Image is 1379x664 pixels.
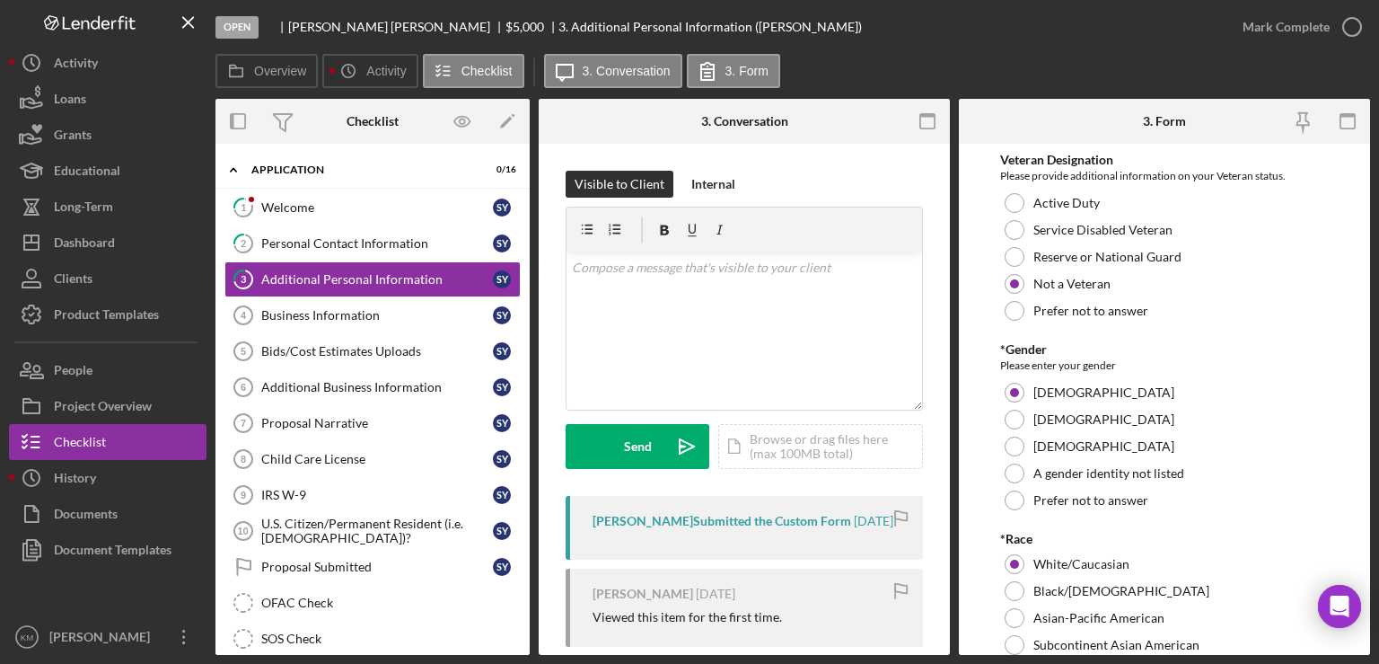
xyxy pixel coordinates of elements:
[54,496,118,536] div: Documents
[493,235,511,252] div: S Y
[347,114,399,128] div: Checklist
[54,388,152,429] div: Project Overview
[261,416,493,430] div: Proposal Narrative
[54,153,120,193] div: Educational
[9,532,206,568] button: Document Templates
[1033,584,1209,598] label: Black/[DEMOGRAPHIC_DATA]
[544,54,682,88] button: 3. Conversation
[215,54,318,88] button: Overview
[1033,385,1174,400] label: [DEMOGRAPHIC_DATA]
[224,333,521,369] a: 5Bids/Cost Estimates UploadsSY
[624,424,652,469] div: Send
[288,20,505,34] div: [PERSON_NAME] [PERSON_NAME]
[1000,167,1329,185] div: Please provide additional information on your Veteran status.
[241,346,246,357] tspan: 5
[54,45,98,85] div: Activity
[224,261,521,297] a: 3Additional Personal InformationSY
[493,486,511,504] div: S Y
[566,171,673,198] button: Visible to Client
[1318,585,1361,628] div: Open Intercom Messenger
[484,164,516,175] div: 0 / 16
[241,273,246,285] tspan: 3
[45,619,162,660] div: [PERSON_NAME]
[1033,196,1100,210] label: Active Duty
[575,171,664,198] div: Visible to Client
[54,189,113,229] div: Long-Term
[1033,223,1173,237] label: Service Disabled Veteran
[261,344,493,359] div: Bids/Cost Estimates Uploads
[1033,611,1164,625] label: Asian-Pacific American
[583,64,671,78] label: 3. Conversation
[241,201,246,213] tspan: 1
[224,405,521,441] a: 7Proposal NarrativeSY
[566,424,709,469] button: Send
[854,514,893,528] time: 2025-10-09 23:42
[493,378,511,396] div: S Y
[54,225,115,265] div: Dashboard
[9,117,206,153] button: Grants
[224,621,521,657] a: SOS Check
[1033,493,1148,508] label: Prefer not to answer
[701,114,788,128] div: 3. Conversation
[322,54,417,88] button: Activity
[1000,153,1329,167] div: Veteran Designation
[493,270,511,288] div: S Y
[593,587,693,601] div: [PERSON_NAME]
[224,549,521,585] a: Proposal SubmittedSY
[1033,250,1181,264] label: Reserve or National Guard
[261,452,493,466] div: Child Care License
[1033,304,1148,318] label: Prefer not to answer
[9,45,206,81] button: Activity
[241,490,246,500] tspan: 9
[224,441,521,477] a: 8Child Care LicenseSY
[1143,114,1186,128] div: 3. Form
[9,225,206,261] button: Dashboard
[54,460,96,500] div: History
[1000,342,1329,357] div: *Gender
[21,633,33,642] text: KM
[1033,638,1199,652] label: Subcontinent Asian American
[54,297,159,337] div: Product Templates
[1033,412,1174,427] label: [DEMOGRAPHIC_DATA]
[9,460,206,496] button: History
[9,153,206,189] button: Educational
[9,81,206,117] button: Loans
[241,310,247,321] tspan: 4
[493,306,511,324] div: S Y
[9,388,206,424] a: Project Overview
[241,382,246,393] tspan: 6
[461,64,513,78] label: Checklist
[9,297,206,332] button: Product Templates
[558,20,862,34] div: 3. Additional Personal Information ([PERSON_NAME])
[215,16,259,39] div: Open
[493,414,511,432] div: S Y
[224,369,521,405] a: 6Additional Business InformationSY
[224,585,521,621] a: OFAC Check
[9,189,206,225] button: Long-Term
[691,171,735,198] div: Internal
[54,261,92,301] div: Clients
[1033,557,1129,571] label: White/Caucasian
[261,596,520,610] div: OFAC Check
[261,236,493,251] div: Personal Contact Information
[1000,532,1329,546] div: *Race
[1225,9,1370,45] button: Mark Complete
[54,424,106,465] div: Checklist
[593,610,782,624] div: Viewed this item for the first time.
[1033,439,1174,454] label: [DEMOGRAPHIC_DATA]
[505,19,544,34] span: $5,000
[1033,466,1184,481] label: A gender identity not listed
[261,488,493,502] div: IRS W-9
[696,587,735,601] time: 2025-10-09 23:28
[224,297,521,333] a: 4Business InformationSY
[493,558,511,576] div: S Y
[54,81,86,121] div: Loans
[593,514,851,528] div: [PERSON_NAME] Submitted the Custom Form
